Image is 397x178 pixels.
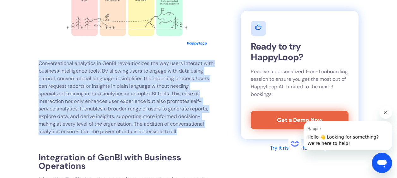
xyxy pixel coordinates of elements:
div: Try it risk free for 30 days [270,144,329,152]
p: Receive a personalized 1-on-1 onboarding session to ensure you get the most out of HappyLoop AI. ... [251,68,348,98]
div: Happie says "Hello 👋 Looking for something? We’re here to help!". Open messaging window to contin... [288,106,392,150]
iframe: Close message from Happie [379,106,392,119]
iframe: Message from Happie [304,121,392,150]
iframe: no content [288,138,301,150]
a: Get a Demo Now [251,111,348,129]
h2: Ready to try HappyLoop? [251,41,348,63]
h2: Integration of GenBI with Business Operations [39,153,215,170]
p: Conversational analytics in GenBI revolutionizes the way users interact with business intelligenc... [39,60,215,135]
iframe: Button to launch messaging window [372,153,392,173]
p: ‍ [39,140,215,148]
